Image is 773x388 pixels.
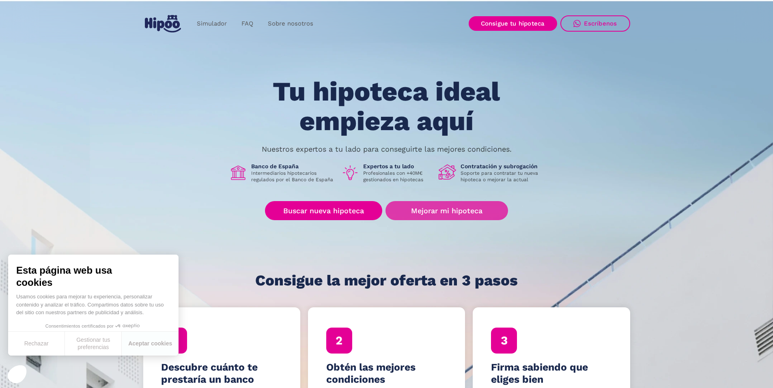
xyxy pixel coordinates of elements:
[255,272,518,289] h1: Consigue la mejor oferta en 3 pasos
[363,163,432,170] h1: Expertos a tu lado
[261,16,321,32] a: Sobre nosotros
[491,361,612,386] h4: Firma sabiendo que eliges bien
[234,16,261,32] a: FAQ
[161,361,282,386] h4: Descubre cuánto te prestaría un banco
[469,16,557,31] a: Consigue tu hipoteca
[251,163,335,170] h1: Banco de España
[262,146,512,152] p: Nuestros expertos a tu lado para conseguirte las mejores condiciones.
[560,15,630,32] a: Escríbenos
[326,361,447,386] h4: Obtén las mejores condiciones
[461,170,544,183] p: Soporte para contratar tu nueva hipoteca o mejorar la actual
[363,170,432,183] p: Profesionales con +40M€ gestionados en hipotecas
[461,163,544,170] h1: Contratación y subrogación
[584,20,617,27] div: Escríbenos
[189,16,234,32] a: Simulador
[265,201,382,220] a: Buscar nueva hipoteca
[385,201,508,220] a: Mejorar mi hipoteca
[233,77,540,136] h1: Tu hipoteca ideal empieza aquí
[143,12,183,36] a: home
[251,170,335,183] p: Intermediarios hipotecarios regulados por el Banco de España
